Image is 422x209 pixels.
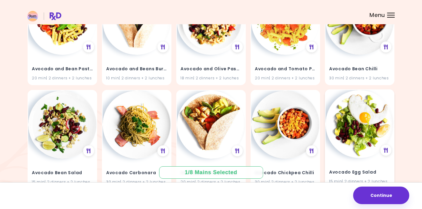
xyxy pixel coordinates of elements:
div: 30 min | 2 dinners + 2 lunches [329,75,390,81]
div: 30 min | 2 dinners + 2 lunches [106,179,167,185]
div: See Meal Plan [380,145,391,156]
h4: Avocado and Bean Pasta Salad [32,64,93,74]
div: See Meal Plan [83,42,94,53]
h4: Avocado and Tomato Pasta Salad [255,64,316,74]
div: See Meal Plan [232,146,243,157]
button: Continue [353,187,409,204]
div: See Meal Plan [306,42,317,53]
h4: Avocado and Beans Burritos [106,64,167,74]
h4: Avocado Carbonara [106,168,167,178]
div: 20 min | 2 dinners + 2 lunches [181,179,241,185]
div: 18 min | 2 dinners + 2 lunches [181,75,241,81]
img: RxDiet [27,11,61,22]
h4: Avocado Egg Salad [329,168,390,177]
h4: Avocado Bean Chilli [329,64,390,74]
div: See Meal Plan [157,42,168,53]
div: 15 min | 2 dinners + 2 lunches [32,179,93,185]
div: See Meal Plan [157,146,168,157]
div: See Meal Plan [306,146,317,157]
div: 20 min | 2 dinners + 2 lunches [255,75,316,81]
div: 20 min | 2 dinners + 2 lunches [32,75,93,81]
div: 1 / 8 Mains Selected [181,169,242,176]
h4: Avocado Chickpea Chilli [255,168,316,178]
div: See Meal Plan [232,42,243,53]
div: 10 min | 2 dinners + 2 lunches [106,75,167,81]
h4: Avocado and Olive Pasta Salad [181,64,241,74]
div: See Meal Plan [83,146,94,157]
div: 30 min | 2 dinners + 2 lunches [255,179,316,185]
div: 15 min | 2 dinners + 2 lunches [329,178,390,184]
div: See Meal Plan [380,42,391,53]
span: Menu [370,12,385,18]
h4: Avocado Bean Salad [32,168,93,178]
